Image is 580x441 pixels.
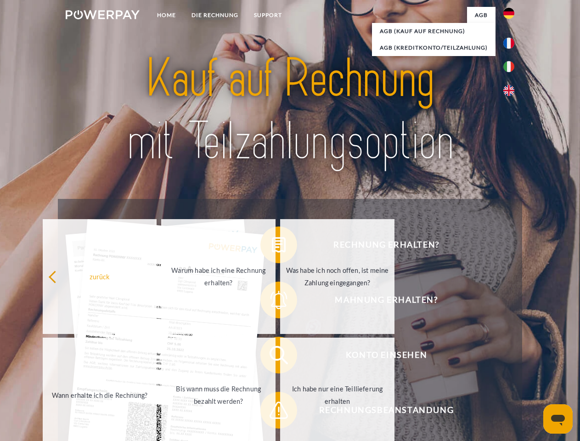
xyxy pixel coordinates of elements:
[503,61,514,72] img: it
[503,85,514,96] img: en
[543,404,573,434] iframe: Schaltfläche zum Öffnen des Messaging-Fensters
[503,38,514,49] img: fr
[48,270,152,283] div: zurück
[372,40,496,56] a: AGB (Kreditkonto/Teilzahlung)
[372,23,496,40] a: AGB (Kauf auf Rechnung)
[184,7,246,23] a: DIE RECHNUNG
[48,389,152,401] div: Wann erhalte ich die Rechnung?
[280,219,394,334] a: Was habe ich noch offen, ist meine Zahlung eingegangen?
[167,383,270,407] div: Bis wann muss die Rechnung bezahlt werden?
[167,264,270,289] div: Warum habe ich eine Rechnung erhalten?
[149,7,184,23] a: Home
[467,7,496,23] a: agb
[286,383,389,407] div: Ich habe nur eine Teillieferung erhalten
[286,264,389,289] div: Was habe ich noch offen, ist meine Zahlung eingegangen?
[246,7,290,23] a: SUPPORT
[503,8,514,19] img: de
[88,44,492,176] img: title-powerpay_de.svg
[66,10,140,19] img: logo-powerpay-white.svg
